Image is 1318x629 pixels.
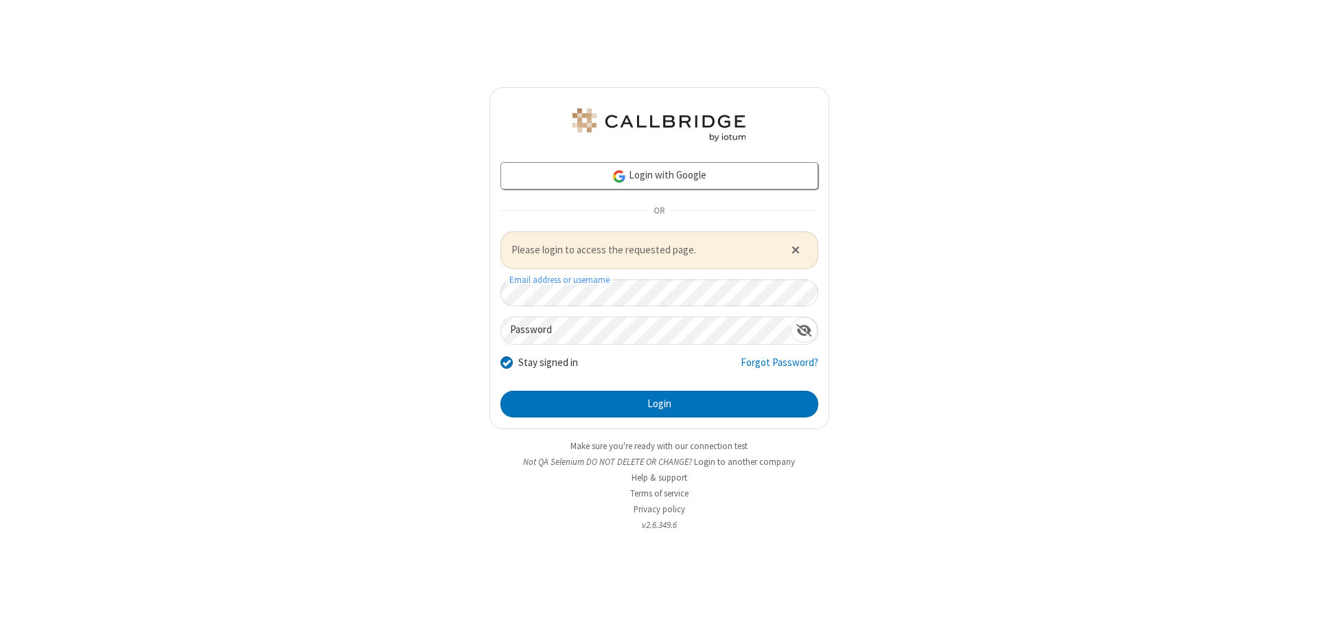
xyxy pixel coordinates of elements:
[570,440,748,452] a: Make sure you're ready with our connection test
[741,355,818,381] a: Forgot Password?
[791,317,818,343] div: Show password
[632,472,687,483] a: Help & support
[500,162,818,190] a: Login with Google
[694,455,795,468] button: Login to another company
[648,201,670,220] span: OR
[501,317,791,344] input: Password
[489,518,829,531] li: v2.6.349.6
[612,169,627,184] img: google-icon.png
[489,455,829,468] li: Not QA Selenium DO NOT DELETE OR CHANGE?
[500,391,818,418] button: Login
[630,488,689,499] a: Terms of service
[518,355,578,371] label: Stay signed in
[570,108,748,141] img: QA Selenium DO NOT DELETE OR CHANGE
[500,279,818,306] input: Email address or username
[511,242,774,258] span: Please login to access the requested page.
[784,240,807,260] button: Close alert
[634,503,685,515] a: Privacy policy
